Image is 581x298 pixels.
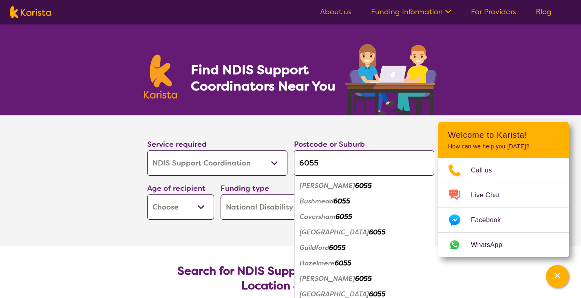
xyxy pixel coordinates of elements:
div: Guildford 6055 [298,240,430,256]
span: Call us [471,164,502,177]
div: Bushmead 6055 [298,194,430,209]
h2: Welcome to Karista! [448,130,559,140]
em: [GEOGRAPHIC_DATA] [300,228,369,236]
em: 6055 [334,197,350,205]
div: Channel Menu [438,122,569,257]
em: Bushmead [300,197,334,205]
span: Facebook [471,214,510,226]
ul: Choose channel [438,158,569,257]
em: [PERSON_NAME] [300,181,355,190]
em: 6055 [335,259,351,267]
em: [PERSON_NAME] [300,274,355,283]
input: Type [294,150,434,176]
em: Hazelmere [300,259,335,267]
button: Channel Menu [546,265,569,288]
em: 6055 [355,181,372,190]
h1: Find NDIS Support Coordinators Near You [191,62,342,94]
label: Funding type [221,183,269,193]
label: Service required [147,139,207,149]
em: Guildford [300,243,329,252]
em: Caversham [300,212,336,221]
p: How can we help you [DATE]? [448,143,559,150]
div: Dayton 6055 [298,225,430,240]
div: Caversham 6055 [298,209,430,225]
label: Age of recipient [147,183,205,193]
h2: Search for NDIS Support Coordinators by Location & Needs [154,264,428,293]
span: Live Chat [471,189,510,201]
div: Henley Brook 6055 [298,271,430,287]
div: Hazelmere 6055 [298,256,430,271]
img: support-coordination [345,44,437,115]
em: 6055 [336,212,352,221]
a: For Providers [471,7,516,17]
a: Funding Information [371,7,451,17]
a: Web link opens in a new tab. [438,233,569,257]
img: Karista logo [10,6,51,18]
span: WhatsApp [471,239,512,251]
em: 6055 [369,228,386,236]
label: Postcode or Suburb [294,139,365,149]
em: 6055 [329,243,346,252]
a: Blog [536,7,552,17]
em: 6055 [355,274,372,283]
img: Karista logo [144,55,177,99]
div: Brabham 6055 [298,178,430,194]
a: About us [320,7,351,17]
